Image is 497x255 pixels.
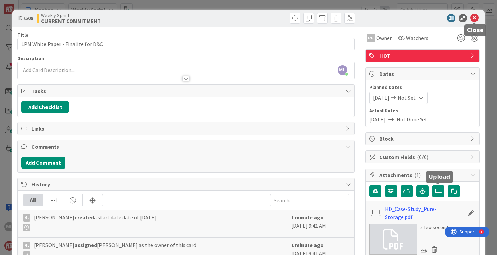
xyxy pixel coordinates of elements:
[36,3,37,8] div: 1
[369,115,386,123] span: [DATE]
[75,214,94,221] b: created
[398,94,416,102] span: Not Set
[379,135,467,143] span: Block
[379,52,467,60] span: HOT
[270,194,349,206] input: Search...
[338,65,347,75] span: ML
[17,14,33,22] span: ID
[379,70,467,78] span: Dates
[429,174,450,180] h5: Upload
[23,194,43,206] div: All
[17,32,28,38] label: Title
[31,180,342,188] span: History
[414,172,421,178] span: ( 1 )
[23,214,30,222] div: ML
[291,242,324,249] b: 1 minute ago
[31,124,342,133] span: Links
[41,13,101,18] span: Weekly Sprint
[420,245,428,254] div: Download
[291,213,349,234] div: [DATE] 9:41 AM
[14,1,31,9] span: Support
[406,34,428,42] span: Watchers
[17,38,354,50] input: type card name here...
[75,242,97,249] b: assigned
[31,87,342,95] span: Tasks
[379,153,467,161] span: Custom Fields
[369,107,476,115] span: Actual Dates
[23,242,30,249] div: ML
[31,143,342,151] span: Comments
[420,224,459,231] div: a few seconds ago
[385,205,464,221] a: HD_Case-Study_Pure-Storage.pdf
[23,15,33,22] b: 7508
[41,18,101,24] b: CURRENT COMMITMENT
[379,171,467,179] span: Attachments
[17,55,44,62] span: Description
[369,84,476,91] span: Planned Dates
[21,101,69,113] button: Add Checklist
[467,27,484,33] h5: Close
[417,153,428,160] span: ( 0/0 )
[376,34,392,42] span: Owner
[34,213,157,231] span: [PERSON_NAME] a start date date of [DATE]
[291,214,324,221] b: 1 minute ago
[373,94,389,102] span: [DATE]
[21,157,65,169] button: Add Comment
[367,34,375,42] div: RG
[397,115,427,123] span: Not Done Yet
